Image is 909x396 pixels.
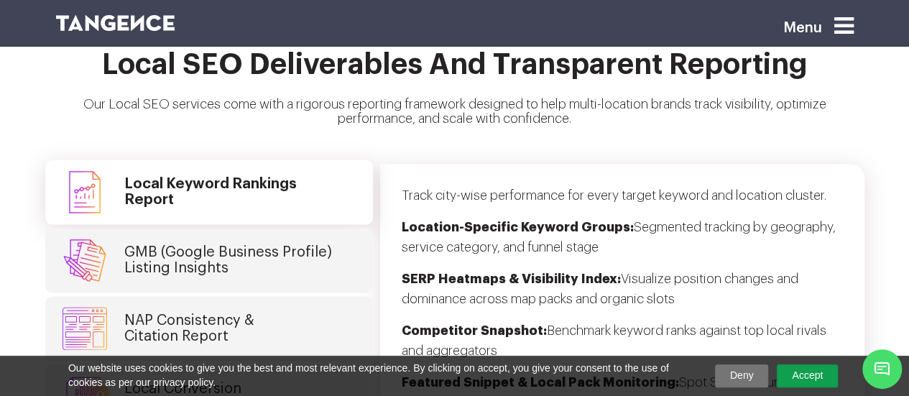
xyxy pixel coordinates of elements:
[777,364,838,387] a: Accept
[124,176,297,208] h4: Local Keyword Rankings Report
[402,269,843,321] p: Visualize position changes and dominance across map packs and organic slots
[56,15,175,31] img: logo SVG
[402,272,621,285] strong: SERP Heatmaps & Visibility Index:
[60,170,110,213] img: tab-icon2.svg
[402,324,547,337] strong: Competitor Snapshot:
[402,185,843,217] p: Track city-wise performance for every target keyword and location cluster.
[56,49,854,98] h2: Local SEO Deliverables and Transparent Reporting
[124,313,254,344] h4: NAP Consistency & Citation Report
[68,362,695,390] span: Our website uses cookies to give you the best and most relevant experience. By clicking on accept...
[715,364,769,387] a: Deny
[60,239,110,282] img: tab-icon1.svg
[60,307,110,350] img: tab-icon3.svg
[56,98,854,138] p: Our Local SEO services come with a rigorous reporting framework designed to help multi-location b...
[402,221,634,234] strong: Location-Specific Keyword Groups:
[124,244,332,276] h4: GMB (Google Business Profile) Listing Insights
[402,321,843,372] p: Benchmark keyword ranks against top local rivals and aggregators
[862,349,902,389] span: Chat Widget
[402,217,843,269] p: Segmented tracking by geography, service category, and funnel stage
